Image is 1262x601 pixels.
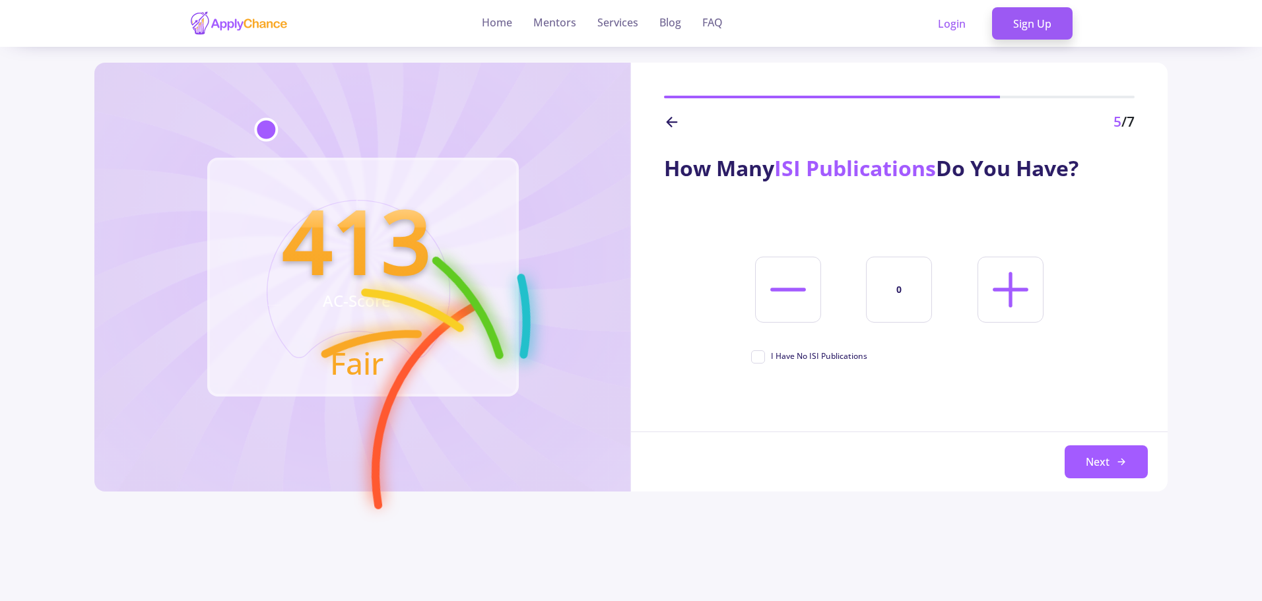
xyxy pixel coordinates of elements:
[1065,445,1148,478] button: Next
[917,7,987,40] a: Login
[771,350,867,362] span: I Have No ISI Publications
[992,7,1073,40] a: Sign Up
[1113,112,1121,131] span: 5
[329,342,383,383] text: Fair
[322,290,390,311] text: AC-Score
[1121,112,1135,131] span: /7
[282,181,430,300] text: 413
[774,154,936,182] span: ISI Publications
[189,11,288,36] img: applychance logo
[664,152,1135,184] div: How Many Do You Have?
